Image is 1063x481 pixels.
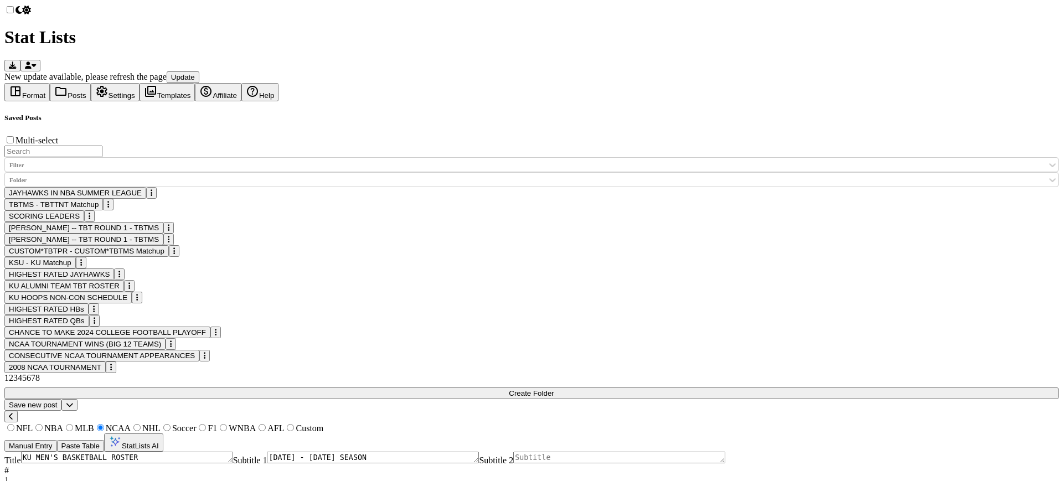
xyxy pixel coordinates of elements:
[13,373,18,382] span: 3
[246,85,259,98] span: help
[44,423,63,433] span: NBA
[479,456,513,465] label: Subtitle 2
[66,424,73,431] input: MLB
[199,424,206,431] input: F1
[35,424,43,431] input: NBA
[195,83,241,101] button: monetization_onAffiliate
[4,234,163,245] button: [PERSON_NAME] -- TBT ROUND 1 - TBTMS
[267,452,479,463] textarea: [DATE] - [DATE] SEASON
[16,136,58,145] label: Multi-select
[4,440,57,452] button: Manual Entry
[144,85,157,98] span: photo_library
[106,423,131,433] span: NCAA
[4,210,84,222] button: SCORING LEADERS
[199,85,213,98] span: monetization_on
[27,373,31,382] span: 6
[233,456,267,465] label: Subtitle 1
[4,83,50,101] button: space_dashboardFormat
[4,268,114,280] button: HIGHEST RATED JAYHAWKS
[4,315,89,327] button: HIGHEST RATED QBs
[35,373,40,382] span: 8
[75,423,94,433] span: MLB
[241,83,278,101] button: helpHelp
[4,338,166,350] button: NCAA TOURNAMENT WINS (BIG 12 TEAMS)
[4,303,89,315] button: HIGHEST RATED HBs
[4,399,61,411] button: Save new post
[267,423,284,433] span: AFL
[167,71,199,83] button: Update
[4,245,169,257] button: CUSTOM*TBTPR - CUSTOM*TBTMS Matchup
[140,83,195,101] button: photo_libraryTemplates
[4,327,210,338] button: CHANCE TO MAKE 2024 COLLEGE FOOTBALL PLAYOFF
[91,83,140,101] button: settingsSettings
[4,466,9,475] label: #
[22,373,27,382] span: 5
[21,452,233,463] textarea: KU MEN'S BASKETBALL ROSTER
[4,280,124,292] button: KU ALUMNI TEAM TBT ROSTER
[133,424,141,431] input: NHL
[95,85,109,98] span: settings
[4,187,146,199] button: JAYHAWKS IN NBA SUMMER LEAGUE
[54,85,68,98] span: folder
[4,72,167,81] span: New update available, please refresh the page
[163,424,171,431] input: Soccer
[172,423,197,433] span: Soccer
[4,373,9,382] span: 1
[142,423,161,433] span: NHL
[208,423,217,433] span: F1
[4,361,106,373] button: 2008 NCAA TOURNAMENT
[4,27,1059,48] h1: Stat Lists
[4,199,103,210] button: TBTMS - TBTTNT Matchup
[18,373,22,382] span: 4
[4,350,199,361] button: CONSECUTIVE NCAA TOURNAMENT APPEARANCES
[97,424,104,431] input: NCAA
[4,146,102,157] input: Search
[4,257,76,268] button: KSU - KU Matchup
[4,456,21,465] label: Title
[296,423,323,433] span: Custom
[16,423,33,433] span: NFL
[4,222,163,234] button: [PERSON_NAME] -- TBT ROUND 1 - TBTMS
[7,424,14,431] input: NFL
[50,83,90,101] button: folderPosts
[31,373,35,382] span: 7
[259,424,266,431] input: AFL
[229,423,256,433] span: WNBA
[57,440,104,452] button: Paste Table
[9,85,22,98] span: space_dashboard
[4,292,132,303] button: KU HOOPS NON-CON SCHEDULE
[287,424,294,431] input: Custom
[104,433,163,452] button: StatLists AI
[9,373,13,382] span: 2
[4,113,1059,122] h5: Saved Posts
[220,424,227,431] input: WNBA
[4,387,1059,399] button: Create Folder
